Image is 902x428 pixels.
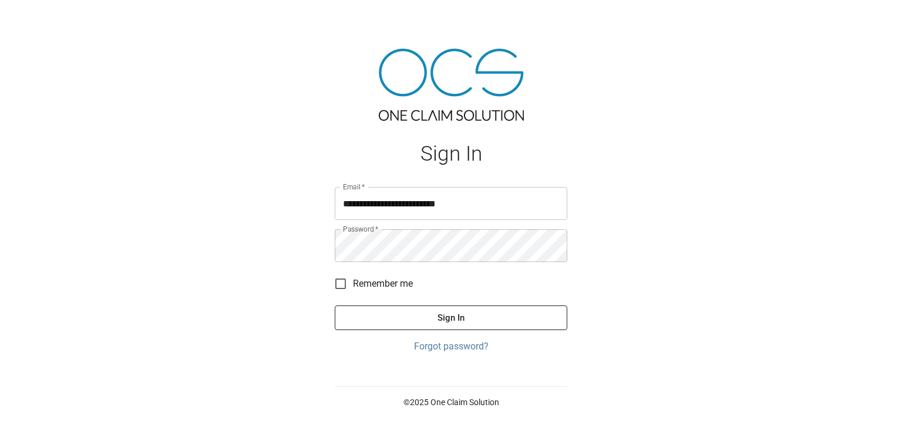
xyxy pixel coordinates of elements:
[335,305,567,330] button: Sign In
[379,49,524,121] img: ocs-logo-tra.png
[335,142,567,166] h1: Sign In
[353,277,413,291] span: Remember me
[14,7,61,30] img: ocs-logo-white-transparent.png
[343,224,378,234] label: Password
[343,182,365,192] label: Email
[335,396,567,408] p: © 2025 One Claim Solution
[335,339,567,354] a: Forgot password?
